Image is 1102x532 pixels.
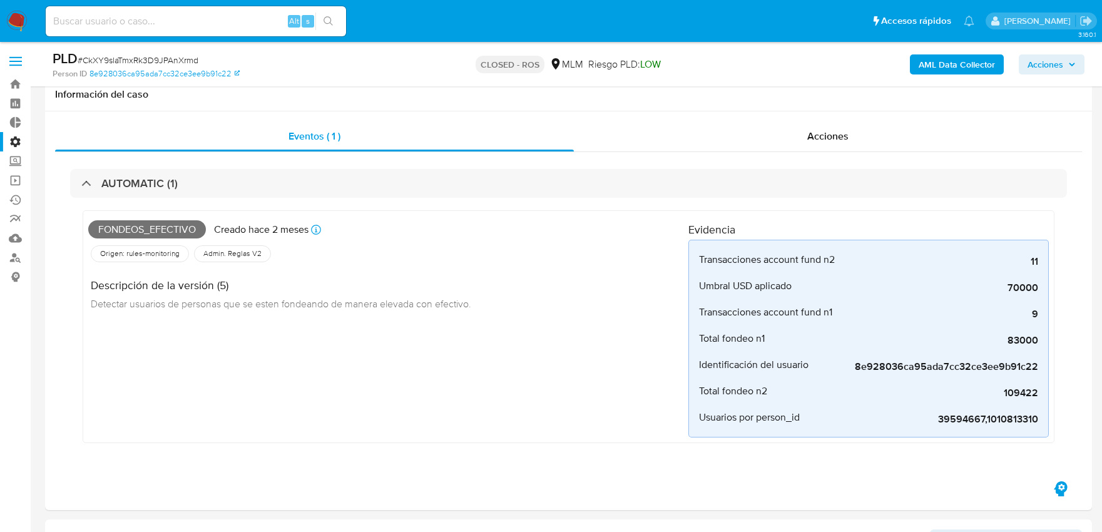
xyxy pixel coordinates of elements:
[640,57,661,71] span: LOW
[306,15,310,27] span: s
[315,13,341,30] button: search-icon
[89,68,240,79] a: 8e928036ca95ada7cc32ce3ee9b91c22
[55,88,1082,101] h1: Información del caso
[91,279,471,292] h4: Descripción de la versión (5)
[807,129,849,143] span: Acciones
[91,297,471,310] span: Detectar usuarios de personas que se esten fondeando de manera elevada con efectivo.
[70,169,1067,198] div: AUTOMATIC (1)
[549,58,583,71] div: MLM
[53,68,87,79] b: Person ID
[202,248,263,258] span: Admin. Reglas V2
[588,58,661,71] span: Riesgo PLD:
[53,48,78,68] b: PLD
[99,248,181,258] span: Origen: rules-monitoring
[476,56,544,73] p: CLOSED - ROS
[1019,54,1084,74] button: Acciones
[1004,15,1075,27] p: sandra.chabay@mercadolibre.com
[910,54,1004,74] button: AML Data Collector
[919,54,995,74] b: AML Data Collector
[78,54,198,66] span: # CkXY9slaTmxRk3D9JPAnXrmd
[214,223,309,237] p: Creado hace 2 meses
[288,129,340,143] span: Eventos ( 1 )
[46,13,346,29] input: Buscar usuario o caso...
[101,176,178,190] h3: AUTOMATIC (1)
[1079,14,1093,28] a: Salir
[88,220,206,239] span: Fondeos_efectivo
[881,14,951,28] span: Accesos rápidos
[964,16,974,26] a: Notificaciones
[1028,54,1063,74] span: Acciones
[289,15,299,27] span: Alt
